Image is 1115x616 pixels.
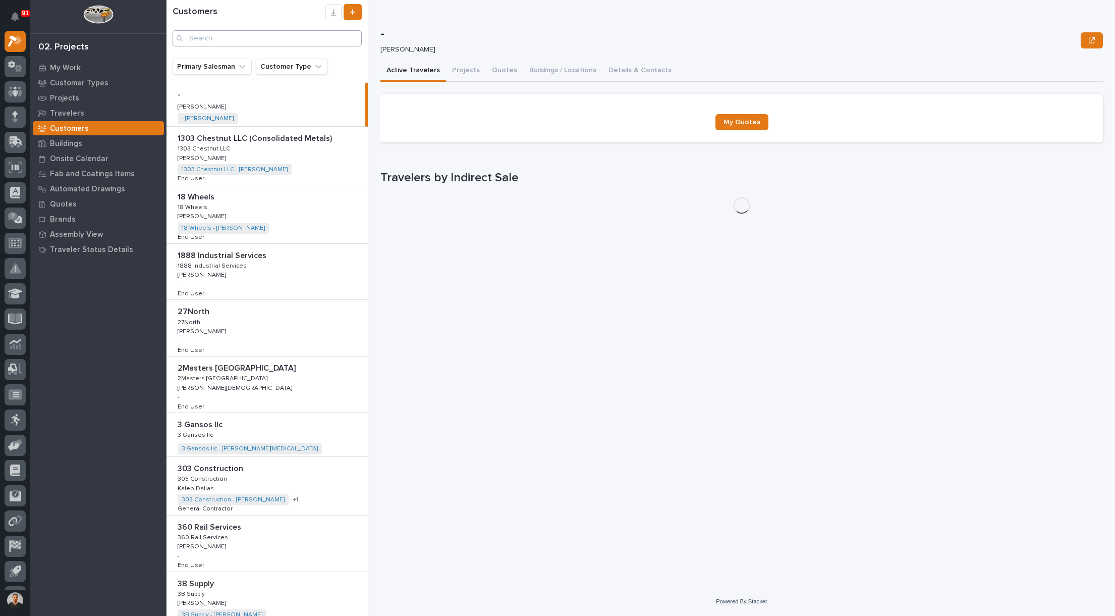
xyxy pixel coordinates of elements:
[178,132,334,143] p: 1303 Chestnut LLC (Consolidated Metals)
[173,59,252,75] button: Primary Salesman
[50,139,82,148] p: Buildings
[30,60,166,75] a: My Work
[178,589,207,598] p: 3B Supply
[182,115,234,122] a: - [PERSON_NAME]
[178,521,243,532] p: 360 Rail Services
[5,590,26,611] button: users-avatar
[178,261,249,270] p: 1888 Industrial Services
[182,225,265,232] a: 18 Wheels - [PERSON_NAME]
[523,61,602,82] button: Buildings / Locations
[178,394,180,401] p: -
[602,61,678,82] button: Details & Contacts
[30,75,166,90] a: Customer Types
[13,12,26,28] div: Notifications91
[5,6,26,27] button: Notifications
[182,496,285,503] a: 303 Construction - [PERSON_NAME]
[30,151,166,166] a: Onsite Calendar
[178,211,228,220] p: [PERSON_NAME]
[178,474,229,483] p: 303 Construction
[178,598,228,607] p: [PERSON_NAME]
[178,249,268,261] p: 1888 Industrial Services
[178,483,216,492] p: Kaleb Dallas
[166,457,368,516] a: 303 Construction303 Construction 303 Construction303 Construction Kaleb DallasKaleb Dallas 303 Co...
[30,181,166,196] a: Automated Drawings
[50,215,76,224] p: Brands
[380,45,1073,54] p: [PERSON_NAME]
[178,101,228,111] p: [PERSON_NAME]
[166,356,368,413] a: 2Masters [GEOGRAPHIC_DATA]2Masters [GEOGRAPHIC_DATA] 2Masters [GEOGRAPHIC_DATA]2Masters [GEOGRAPH...
[30,212,166,227] a: Brands
[178,88,183,99] p: -
[486,61,523,82] button: Quotes
[178,362,298,373] p: 2Masters [GEOGRAPHIC_DATA]
[50,245,133,254] p: Traveler Status Details
[178,560,206,569] p: End User
[83,5,113,24] img: Workspace Logo
[178,143,232,152] p: 1303 Chestnut LLC
[30,136,166,151] a: Buildings
[380,61,446,82] button: Active Travelers
[178,430,215,439] p: 3 Gansos llc
[30,90,166,106] a: Projects
[716,598,767,604] a: Powered By Stacker
[178,232,206,241] p: End User
[178,270,228,279] p: [PERSON_NAME]
[50,94,79,103] p: Projects
[166,83,368,127] a: -- [PERSON_NAME][PERSON_NAME] - [PERSON_NAME]
[178,317,202,326] p: 27North
[30,166,166,181] a: Fab and Coatings Items
[22,10,29,17] p: 91
[446,61,486,82] button: Projects
[50,155,108,164] p: Onsite Calendar
[50,109,84,118] p: Travelers
[178,541,228,550] p: [PERSON_NAME]
[166,516,368,572] a: 360 Rail Services360 Rail Services 360 Rail Services360 Rail Services [PERSON_NAME][PERSON_NAME] ...
[50,170,135,179] p: Fab and Coatings Items
[178,337,180,344] p: -
[178,345,206,354] p: End User
[723,119,760,126] span: My Quotes
[166,300,368,356] a: 27North27North 27North27North [PERSON_NAME][PERSON_NAME] -End UserEnd User
[50,64,81,73] p: My Work
[178,326,228,335] p: [PERSON_NAME]
[50,200,77,209] p: Quotes
[38,42,89,53] div: 02. Projects
[173,30,362,46] input: Search
[166,185,368,244] a: 18 Wheels18 Wheels 18 Wheels18 Wheels [PERSON_NAME][PERSON_NAME] 18 Wheels - [PERSON_NAME] End Us...
[178,418,225,430] p: 3 Gansos llc
[178,401,206,410] p: End User
[178,190,216,202] p: 18 Wheels
[380,171,1103,185] h1: Travelers by Indirect Sale
[178,383,294,392] p: [PERSON_NAME][DEMOGRAPHIC_DATA]
[178,153,228,162] p: [PERSON_NAME]
[50,230,103,239] p: Assembly View
[256,59,328,75] button: Customer Type
[30,227,166,242] a: Assembly View
[380,27,1077,41] p: -
[178,373,269,382] p: 2Masters [GEOGRAPHIC_DATA]
[30,106,166,121] a: Travelers
[182,445,318,452] a: 3 Gansos llc - [PERSON_NAME][MEDICAL_DATA]
[178,462,245,474] p: 303 Construction
[178,305,211,317] p: 27North
[173,7,325,18] h1: Customers
[293,497,298,503] span: + 1
[178,202,209,211] p: 18 Wheels
[166,127,368,185] a: 1303 Chestnut LLC (Consolidated Metals)1303 Chestnut LLC (Consolidated Metals) 1303 Chestnut LLC1...
[178,281,180,288] p: -
[178,503,235,512] p: General Contractor
[178,173,206,182] p: End User
[50,79,108,88] p: Customer Types
[30,196,166,212] a: Quotes
[715,114,768,130] a: My Quotes
[166,413,368,457] a: 3 Gansos llc3 Gansos llc 3 Gansos llc3 Gansos llc 3 Gansos llc - [PERSON_NAME][MEDICAL_DATA]
[178,553,180,560] p: -
[182,166,288,173] a: 1303 Chestnut LLC - [PERSON_NAME]
[50,124,89,133] p: Customers
[166,244,368,300] a: 1888 Industrial Services1888 Industrial Services 1888 Industrial Services1888 Industrial Services...
[30,121,166,136] a: Customers
[178,532,230,541] p: 360 Rail Services
[178,577,216,589] p: 3B Supply
[50,185,125,194] p: Automated Drawings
